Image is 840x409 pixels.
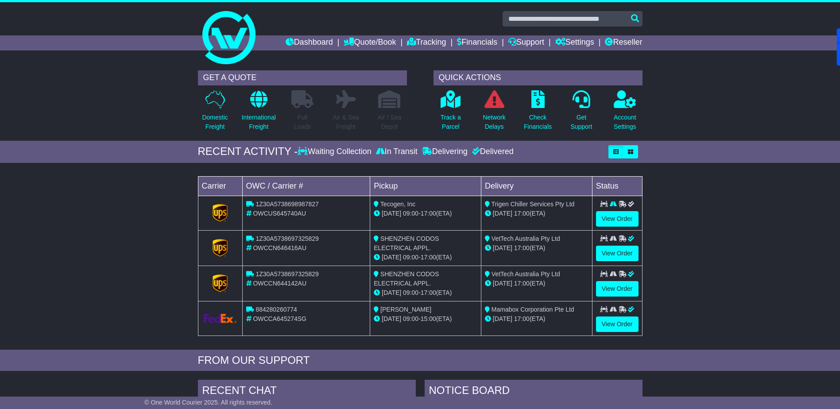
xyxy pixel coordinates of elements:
span: [PERSON_NAME] [380,306,431,313]
div: Waiting Collection [298,147,373,157]
div: (ETA) [485,279,588,288]
a: View Order [596,316,639,332]
span: © One World Courier 2025. All rights reserved. [144,399,272,406]
span: 884280260774 [255,306,297,313]
div: - (ETA) [374,314,477,324]
span: 1Z30A5738697325829 [255,270,318,278]
a: Reseller [605,35,642,50]
img: GetCarrierServiceLogo [213,239,228,257]
a: Tracking [407,35,446,50]
span: 09:00 [403,315,418,322]
td: Delivery [481,176,592,196]
span: [DATE] [382,254,401,261]
span: 09:00 [403,210,418,217]
p: Get Support [570,113,592,131]
a: View Order [596,246,639,261]
span: Mamabox Corporation Pte Ltd [492,306,574,313]
p: International Freight [242,113,276,131]
td: Status [592,176,642,196]
span: [DATE] [382,289,401,296]
a: View Order [596,211,639,227]
a: Support [508,35,544,50]
img: GetCarrierServiceLogo [213,274,228,292]
span: SHENZHEN CODOS ELECTRICAL APPL. [374,235,439,251]
a: Financials [457,35,497,50]
p: Check Financials [524,113,552,131]
div: FROM OUR SUPPORT [198,354,643,367]
span: 09:00 [403,254,418,261]
p: Air & Sea Freight [333,113,359,131]
div: RECENT CHAT [198,380,416,404]
img: GetCarrierServiceLogo [213,204,228,222]
p: Full Loads [291,113,314,131]
span: SHENZHEN CODOS ELECTRICAL APPL. [374,270,439,287]
a: Quote/Book [344,35,396,50]
p: Domestic Freight [202,113,228,131]
span: [DATE] [493,315,512,322]
span: [DATE] [493,210,512,217]
div: - (ETA) [374,253,477,262]
a: Settings [555,35,594,50]
td: Carrier [198,176,242,196]
span: OWCUS645740AU [253,210,306,217]
span: VetTech Australia Pty Ltd [492,235,560,242]
div: Delivered [470,147,514,157]
div: (ETA) [485,314,588,324]
span: OWCCA645274SG [253,315,306,322]
td: Pickup [370,176,481,196]
div: (ETA) [485,209,588,218]
p: Network Delays [483,113,505,131]
span: 1Z30A5738697325829 [255,235,318,242]
a: CheckFinancials [523,90,552,136]
a: Track aParcel [440,90,461,136]
div: GET A QUOTE [198,70,407,85]
p: Air / Sea Depot [378,113,402,131]
span: 17:00 [421,289,436,296]
div: RECENT ACTIVITY - [198,145,298,158]
a: InternationalFreight [241,90,276,136]
span: 17:00 [514,280,530,287]
span: 17:00 [514,210,530,217]
td: OWC / Carrier # [242,176,370,196]
div: QUICK ACTIONS [434,70,643,85]
span: [DATE] [382,315,401,322]
a: Dashboard [286,35,333,50]
div: (ETA) [485,243,588,253]
a: View Order [596,281,639,297]
span: 15:00 [421,315,436,322]
span: [DATE] [382,210,401,217]
a: NetworkDelays [482,90,506,136]
a: DomesticFreight [201,90,228,136]
span: VetTech Australia Pty Ltd [492,270,560,278]
a: AccountSettings [613,90,637,136]
span: 09:00 [403,289,418,296]
span: [DATE] [493,280,512,287]
div: Delivering [420,147,470,157]
div: NOTICE BOARD [425,380,643,404]
span: 17:00 [421,210,436,217]
span: 17:00 [514,315,530,322]
span: 17:00 [421,254,436,261]
span: Tecogen, Inc [380,201,415,208]
span: 1Z30A5738698987827 [255,201,318,208]
div: - (ETA) [374,288,477,297]
p: Account Settings [614,113,636,131]
span: 17:00 [514,244,530,251]
img: GetCarrierServiceLogo [204,314,237,323]
span: OWCCN644142AU [253,280,306,287]
span: [DATE] [493,244,512,251]
p: Track a Parcel [441,113,461,131]
div: In Transit [374,147,420,157]
div: - (ETA) [374,209,477,218]
a: GetSupport [570,90,592,136]
span: Trigen Chiller Services Pty Ltd [492,201,575,208]
span: OWCCN646416AU [253,244,306,251]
